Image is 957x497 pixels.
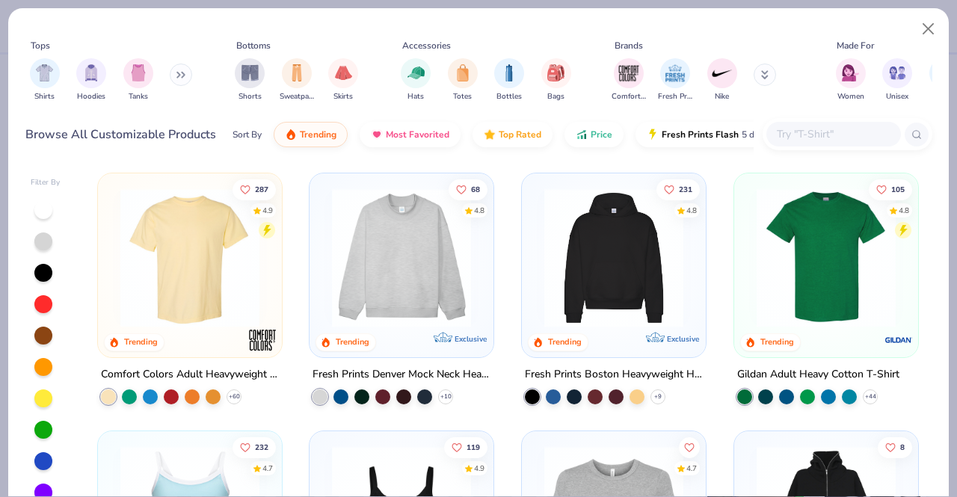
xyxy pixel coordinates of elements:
span: Exclusive [455,334,487,344]
span: Exclusive [667,334,699,344]
div: Brands [615,39,643,52]
img: Women Image [842,64,859,81]
button: Price [564,122,624,147]
span: Comfort Colors [612,91,646,102]
button: filter button [836,58,866,102]
div: filter for Shorts [235,58,265,102]
div: Fresh Prints Boston Heavyweight Hoodie [525,365,703,384]
div: 4.9 [262,205,273,216]
button: filter button [328,58,358,102]
button: Like [233,436,276,457]
button: filter button [612,58,646,102]
button: Like [445,436,488,457]
div: filter for Shirts [30,58,60,102]
button: Like [878,436,912,457]
span: Sweatpants [280,91,314,102]
span: Most Favorited [386,129,449,141]
button: filter button [707,58,737,102]
span: Totes [453,91,472,102]
div: 4.7 [262,463,273,474]
div: Gildan Adult Heavy Cotton T-Shirt [737,365,899,384]
button: Close [914,15,943,43]
img: Comfort Colors logo [247,325,277,355]
img: Comfort Colors Image [618,62,640,84]
div: 4.8 [475,205,485,216]
button: Like [869,179,912,200]
img: Shorts Image [241,64,259,81]
img: trending.gif [285,129,297,141]
div: Browse All Customizable Products [25,126,216,143]
div: 4.9 [475,463,485,474]
span: Shirts [34,91,55,102]
span: Nike [715,91,729,102]
span: Skirts [333,91,353,102]
span: Top Rated [499,129,541,141]
div: Accessories [402,39,451,52]
img: db319196-8705-402d-8b46-62aaa07ed94f [749,188,903,327]
img: Sweatpants Image [289,64,305,81]
div: filter for Sweatpants [280,58,314,102]
img: Gildan logo [884,325,914,355]
div: filter for Totes [448,58,478,102]
button: filter button [882,58,912,102]
button: filter button [448,58,478,102]
button: Like [656,179,700,200]
div: filter for Tanks [123,58,153,102]
div: filter for Bottles [494,58,524,102]
button: filter button [401,58,431,102]
button: Trending [274,122,348,147]
img: f5d85501-0dbb-4ee4-b115-c08fa3845d83 [324,188,478,327]
button: Top Rated [473,122,553,147]
button: filter button [30,58,60,102]
span: 232 [255,443,268,451]
button: Most Favorited [360,122,461,147]
img: Nike Image [711,62,733,84]
span: Bottles [496,91,522,102]
img: Fresh Prints Image [664,62,686,84]
span: Tanks [129,91,148,102]
span: + 44 [864,392,876,401]
span: 68 [472,185,481,193]
span: Fresh Prints Flash [662,129,739,141]
button: filter button [494,58,524,102]
span: Fresh Prints [658,91,692,102]
div: Tops [31,39,50,52]
div: filter for Comfort Colors [612,58,646,102]
img: flash.gif [647,129,659,141]
span: 8 [900,443,905,451]
span: Hoodies [77,91,105,102]
span: + 60 [228,392,239,401]
div: Filter By [31,177,61,188]
div: filter for Hats [401,58,431,102]
div: 4.8 [899,205,909,216]
div: 4.7 [686,463,697,474]
div: filter for Skirts [328,58,358,102]
div: 4.8 [686,205,697,216]
div: filter for Bags [541,58,571,102]
span: Price [591,129,612,141]
img: Hats Image [407,64,425,81]
img: 029b8af0-80e6-406f-9fdc-fdf898547912 [113,188,267,327]
img: TopRated.gif [484,129,496,141]
div: Sort By [233,128,262,141]
img: 91acfc32-fd48-4d6b-bdad-a4c1a30ac3fc [537,188,691,327]
span: 5 day delivery [742,126,797,143]
button: filter button [76,58,106,102]
button: Like [679,436,700,457]
span: 231 [679,185,692,193]
img: Tanks Image [130,64,147,81]
button: Like [449,179,488,200]
button: filter button [280,58,314,102]
div: filter for Fresh Prints [658,58,692,102]
span: Women [837,91,864,102]
img: Totes Image [455,64,471,81]
img: Shirts Image [36,64,53,81]
button: filter button [658,58,692,102]
input: Try "T-Shirt" [775,126,890,143]
button: filter button [235,58,265,102]
button: Like [233,179,276,200]
img: Hoodies Image [83,64,99,81]
img: Unisex Image [889,64,906,81]
div: filter for Unisex [882,58,912,102]
span: Shorts [239,91,262,102]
